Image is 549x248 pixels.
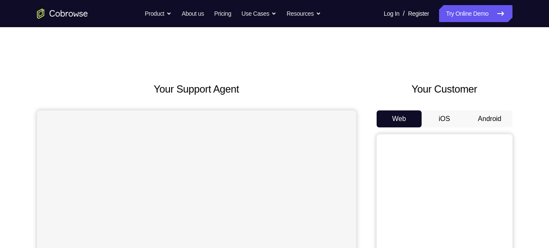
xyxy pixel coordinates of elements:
[182,5,204,22] a: About us
[145,5,172,22] button: Product
[422,110,467,127] button: iOS
[287,5,321,22] button: Resources
[408,5,429,22] a: Register
[403,8,405,19] span: /
[384,5,400,22] a: Log In
[467,110,512,127] button: Android
[439,5,512,22] a: Try Online Demo
[214,5,231,22] a: Pricing
[377,110,422,127] button: Web
[377,82,512,97] h2: Your Customer
[37,8,88,19] a: Go to the home page
[242,5,276,22] button: Use Cases
[37,82,356,97] h2: Your Support Agent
